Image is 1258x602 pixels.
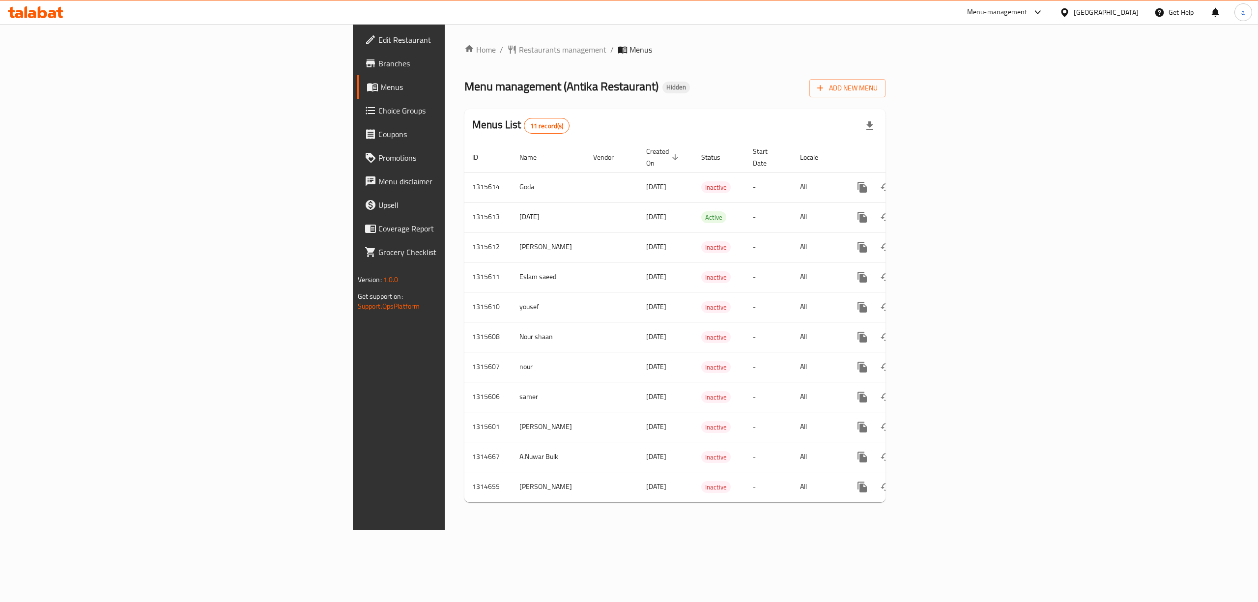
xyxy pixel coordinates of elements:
[701,451,731,463] div: Inactive
[646,480,666,493] span: [DATE]
[967,6,1028,18] div: Menu-management
[472,151,491,163] span: ID
[701,182,731,193] span: Inactive
[358,300,420,313] a: Support.OpsPlatform
[378,246,555,258] span: Grocery Checklist
[745,352,792,382] td: -
[851,295,874,319] button: more
[519,151,549,163] span: Name
[701,241,731,253] div: Inactive
[753,145,780,169] span: Start Date
[358,290,403,303] span: Get support on:
[701,272,731,283] span: Inactive
[701,301,731,313] div: Inactive
[701,271,731,283] div: Inactive
[593,151,627,163] span: Vendor
[851,265,874,289] button: more
[800,151,831,163] span: Locale
[745,232,792,262] td: -
[646,145,682,169] span: Created On
[745,172,792,202] td: -
[383,273,399,286] span: 1.0.0
[701,452,731,463] span: Inactive
[646,450,666,463] span: [DATE]
[358,273,382,286] span: Version:
[701,421,731,433] div: Inactive
[646,270,666,283] span: [DATE]
[378,128,555,140] span: Coupons
[874,265,898,289] button: Change Status
[792,172,843,202] td: All
[701,482,731,493] span: Inactive
[357,52,563,75] a: Branches
[646,210,666,223] span: [DATE]
[792,412,843,442] td: All
[745,262,792,292] td: -
[851,385,874,409] button: more
[745,472,792,502] td: -
[464,143,953,502] table: enhanced table
[792,442,843,472] td: All
[874,295,898,319] button: Change Status
[646,300,666,313] span: [DATE]
[378,105,555,116] span: Choice Groups
[851,205,874,229] button: more
[357,75,563,99] a: Menus
[378,57,555,69] span: Branches
[701,331,731,343] div: Inactive
[701,361,731,373] div: Inactive
[851,475,874,499] button: more
[851,445,874,469] button: more
[524,118,570,134] div: Total records count
[701,332,731,343] span: Inactive
[629,44,652,56] span: Menus
[701,211,726,223] div: Active
[464,44,886,56] nav: breadcrumb
[745,412,792,442] td: -
[874,355,898,379] button: Change Status
[792,352,843,382] td: All
[701,302,731,313] span: Inactive
[701,212,726,223] span: Active
[874,235,898,259] button: Change Status
[701,151,733,163] span: Status
[646,180,666,193] span: [DATE]
[745,292,792,322] td: -
[874,385,898,409] button: Change Status
[357,99,563,122] a: Choice Groups
[745,202,792,232] td: -
[357,122,563,146] a: Coupons
[378,175,555,187] span: Menu disclaimer
[874,415,898,439] button: Change Status
[851,325,874,349] button: more
[646,360,666,373] span: [DATE]
[745,382,792,412] td: -
[662,82,690,93] div: Hidden
[701,242,731,253] span: Inactive
[809,79,886,97] button: Add New Menu
[701,392,731,403] span: Inactive
[610,44,614,56] li: /
[792,202,843,232] td: All
[701,362,731,373] span: Inactive
[874,445,898,469] button: Change Status
[378,152,555,164] span: Promotions
[357,28,563,52] a: Edit Restaurant
[792,382,843,412] td: All
[646,390,666,403] span: [DATE]
[701,391,731,403] div: Inactive
[1241,7,1245,18] span: a
[701,181,731,193] div: Inactive
[745,442,792,472] td: -
[472,117,570,134] h2: Menus List
[357,217,563,240] a: Coverage Report
[646,240,666,253] span: [DATE]
[851,355,874,379] button: more
[874,205,898,229] button: Change Status
[792,262,843,292] td: All
[357,240,563,264] a: Grocery Checklist
[817,82,878,94] span: Add New Menu
[701,422,731,433] span: Inactive
[874,325,898,349] button: Change Status
[357,170,563,193] a: Menu disclaimer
